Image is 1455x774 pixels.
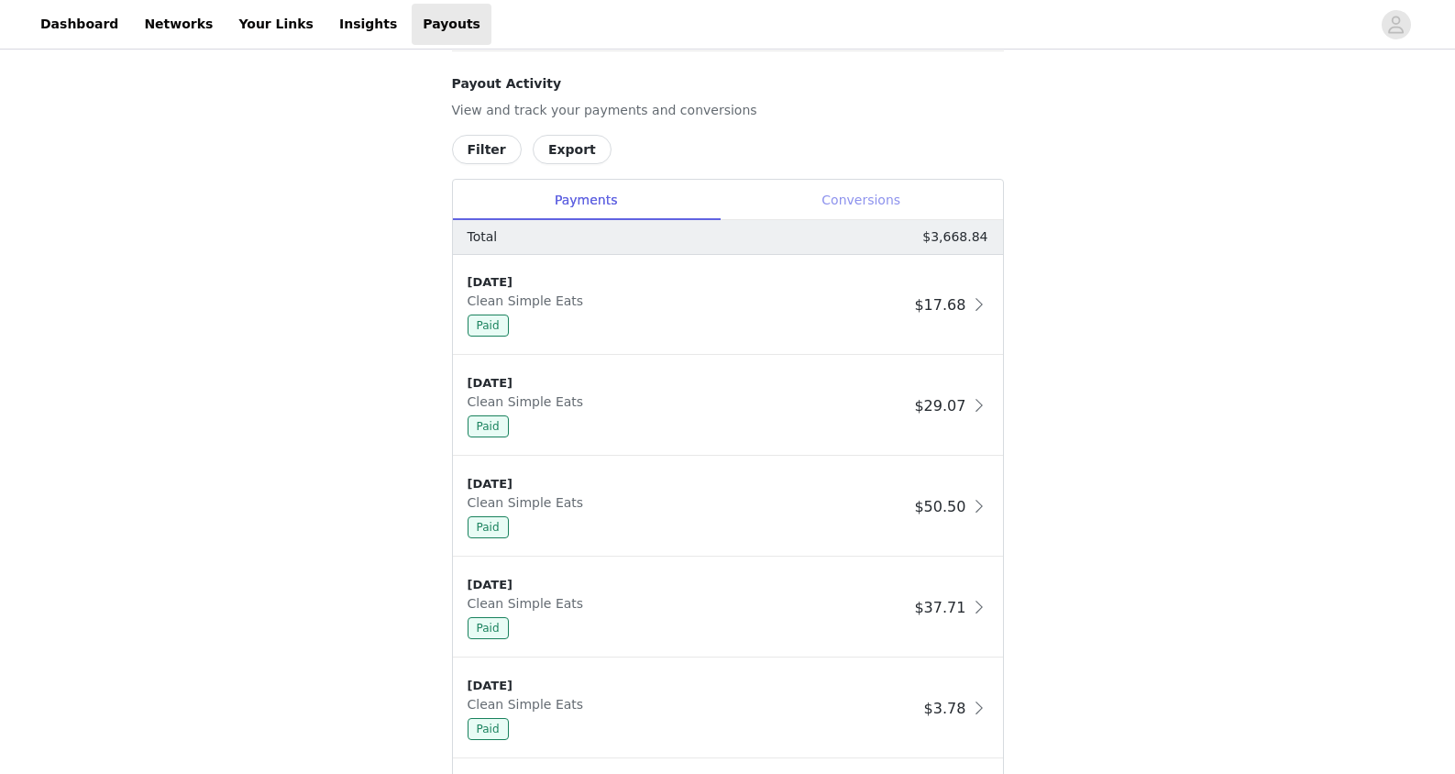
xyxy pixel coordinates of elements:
[468,227,498,247] p: Total
[133,4,224,45] a: Networks
[453,180,720,221] div: Payments
[468,495,591,510] span: Clean Simple Eats
[452,74,1004,94] h4: Payout Activity
[922,227,987,247] p: $3,668.84
[468,415,509,437] span: Paid
[412,4,491,45] a: Payouts
[468,374,908,393] div: [DATE]
[468,617,509,639] span: Paid
[914,296,965,314] span: $17.68
[328,4,408,45] a: Insights
[453,658,1003,759] div: clickable-list-item
[468,293,591,308] span: Clean Simple Eats
[453,558,1003,658] div: clickable-list-item
[468,596,591,611] span: Clean Simple Eats
[468,315,509,337] span: Paid
[468,718,509,740] span: Paid
[914,599,965,616] span: $37.71
[453,457,1003,558] div: clickable-list-item
[533,135,612,164] button: Export
[468,475,908,493] div: [DATE]
[914,498,965,515] span: $50.50
[29,4,129,45] a: Dashboard
[468,516,509,538] span: Paid
[468,677,917,695] div: [DATE]
[468,697,591,712] span: Clean Simple Eats
[924,700,966,717] span: $3.78
[914,397,965,415] span: $29.07
[468,273,908,292] div: [DATE]
[453,356,1003,457] div: clickable-list-item
[468,576,908,594] div: [DATE]
[452,135,522,164] button: Filter
[227,4,325,45] a: Your Links
[452,101,1004,120] p: View and track your payments and conversions
[468,394,591,409] span: Clean Simple Eats
[1387,10,1405,39] div: avatar
[453,255,1003,356] div: clickable-list-item
[720,180,1003,221] div: Conversions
